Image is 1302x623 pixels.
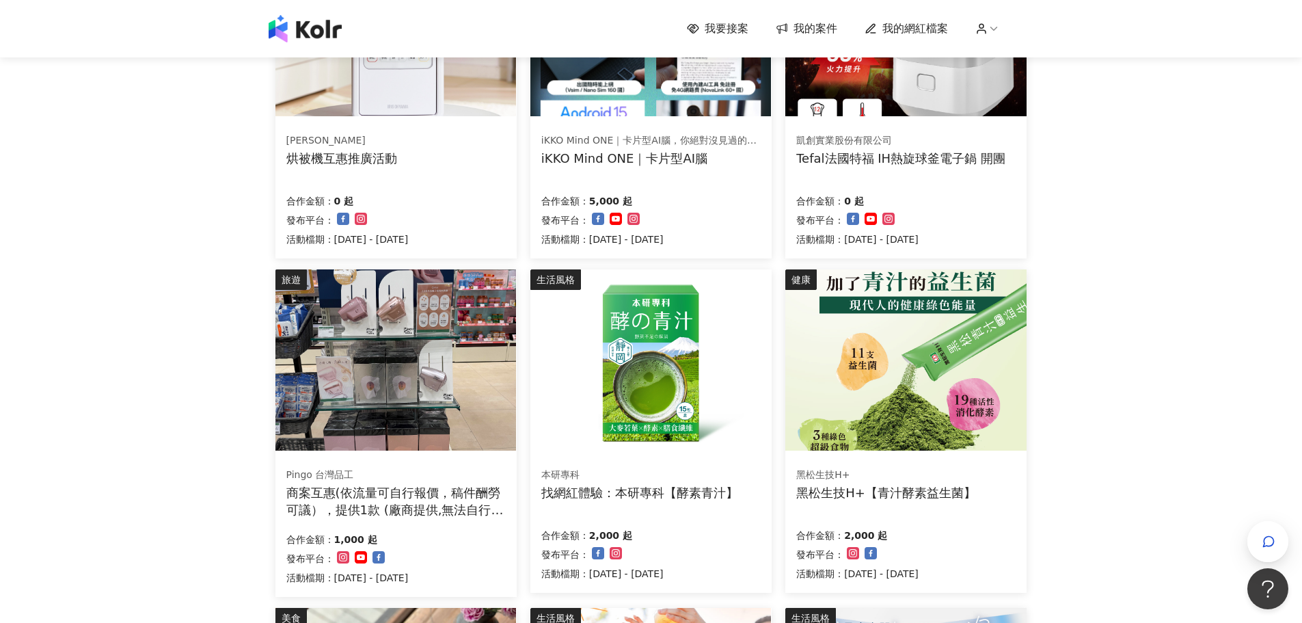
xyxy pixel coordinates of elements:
[589,193,632,209] p: 5,000 起
[541,484,738,501] div: 找網紅體驗：本研專科【酵素青汁】
[541,231,664,248] p: 活動檔期：[DATE] - [DATE]
[541,193,589,209] p: 合作金額：
[794,21,837,36] span: 我的案件
[541,546,589,563] p: 發布平台：
[530,269,581,290] div: 生活風格
[541,150,760,167] div: iKKO Mind ONE｜卡片型AI腦
[286,551,334,567] p: 發布平台：
[286,484,506,518] div: 商案互惠(依流量可自行報價，稿件酬勞可議），提供1款 (廠商提供,無法自行選擇顏色)
[269,15,342,42] img: logo
[844,527,887,544] p: 2,000 起
[796,150,1005,167] div: Tefal法國特福 IH熱旋球釜電子鍋 開團
[334,531,377,548] p: 1,000 起
[334,193,354,209] p: 0 起
[541,134,760,148] div: iKKO Mind ONE｜卡片型AI腦，你絕對沒見過的超強AI設備
[796,231,919,248] p: 活動檔期：[DATE] - [DATE]
[865,21,948,36] a: 我的網紅檔案
[286,212,334,228] p: 發布平台：
[796,527,844,544] p: 合作金額：
[541,468,738,482] div: 本研專科
[796,546,844,563] p: 發布平台：
[796,468,976,482] div: 黑松生技H+
[286,531,334,548] p: 合作金額：
[541,212,589,228] p: 發布平台：
[589,527,632,544] p: 2,000 起
[275,269,516,451] img: Pingo 台灣品工 TRAVEL Qmini 2.0奈米負離子極輕吹風機
[687,21,748,36] a: 我要接案
[796,193,844,209] p: 合作金額：
[776,21,837,36] a: 我的案件
[796,484,976,501] div: 黑松生技H+【青汁酵素益生菌】
[286,231,409,248] p: 活動檔期：[DATE] - [DATE]
[286,193,334,209] p: 合作金額：
[796,134,1005,148] div: 凱創實業股份有限公司
[541,566,664,582] p: 活動檔期：[DATE] - [DATE]
[275,269,307,290] div: 旅遊
[796,566,919,582] p: 活動檔期：[DATE] - [DATE]
[882,21,948,36] span: 我的網紅檔案
[530,269,771,451] img: 酵素青汁
[541,527,589,544] p: 合作金額：
[796,212,844,228] p: 發布平台：
[286,570,409,586] p: 活動檔期：[DATE] - [DATE]
[286,150,397,167] div: 烘被機互惠推廣活動
[705,21,748,36] span: 我要接案
[785,269,817,290] div: 健康
[1247,568,1288,609] iframe: Help Scout Beacon - Open
[286,134,397,148] div: [PERSON_NAME]
[844,193,864,209] p: 0 起
[286,468,505,482] div: Pingo 台灣品工
[785,269,1026,451] img: 青汁酵素益生菌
